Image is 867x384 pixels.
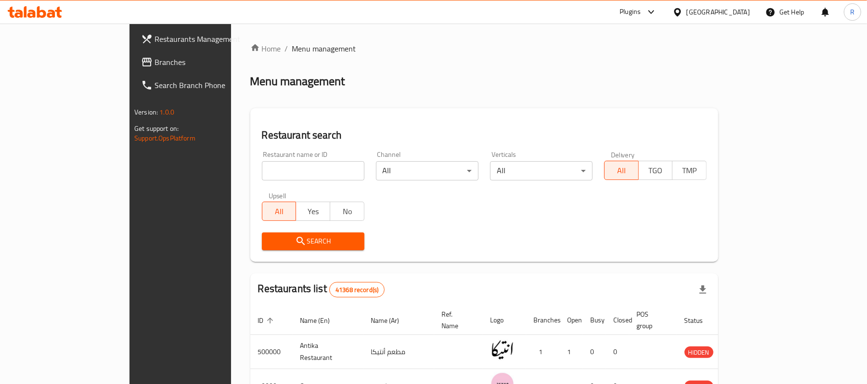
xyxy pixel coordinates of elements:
[134,122,179,135] span: Get support on:
[285,43,288,54] li: /
[300,315,343,326] span: Name (En)
[672,161,707,180] button: TMP
[685,315,716,326] span: Status
[363,335,434,369] td: مطعم أنتيكا
[604,161,639,180] button: All
[691,278,714,301] div: Export file
[329,282,385,297] div: Total records count
[483,306,526,335] th: Logo
[643,164,669,178] span: TGO
[133,74,274,97] a: Search Branch Phone
[296,202,330,221] button: Yes
[134,132,195,144] a: Support.OpsPlatform
[490,161,593,180] div: All
[685,347,713,358] span: HIDDEN
[155,33,267,45] span: Restaurants Management
[155,56,267,68] span: Branches
[334,205,361,218] span: No
[330,285,384,294] span: 41368 record(s)
[300,205,326,218] span: Yes
[526,335,560,369] td: 1
[258,282,385,297] h2: Restaurants list
[583,306,606,335] th: Busy
[270,235,357,247] span: Search
[262,202,297,221] button: All
[637,308,665,332] span: POS group
[133,51,274,74] a: Branches
[620,6,641,18] div: Plugins
[293,335,363,369] td: Antika Restaurant
[676,164,703,178] span: TMP
[266,205,293,218] span: All
[376,161,479,180] div: All
[155,79,267,91] span: Search Branch Phone
[442,308,471,332] span: Ref. Name
[608,164,635,178] span: All
[686,7,750,17] div: [GEOGRAPHIC_DATA]
[850,7,854,17] span: R
[134,106,158,118] span: Version:
[250,43,718,54] nav: breadcrumb
[262,161,364,180] input: Search for restaurant name or ID..
[330,202,364,221] button: No
[133,27,274,51] a: Restaurants Management
[611,151,635,158] label: Delivery
[491,338,515,362] img: Antika Restaurant
[269,192,286,199] label: Upsell
[560,335,583,369] td: 1
[638,161,673,180] button: TGO
[583,335,606,369] td: 0
[371,315,412,326] span: Name (Ar)
[560,306,583,335] th: Open
[250,74,345,89] h2: Menu management
[262,128,707,142] h2: Restaurant search
[606,335,629,369] td: 0
[526,306,560,335] th: Branches
[159,106,174,118] span: 1.0.0
[606,306,629,335] th: Closed
[262,232,364,250] button: Search
[258,315,276,326] span: ID
[292,43,356,54] span: Menu management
